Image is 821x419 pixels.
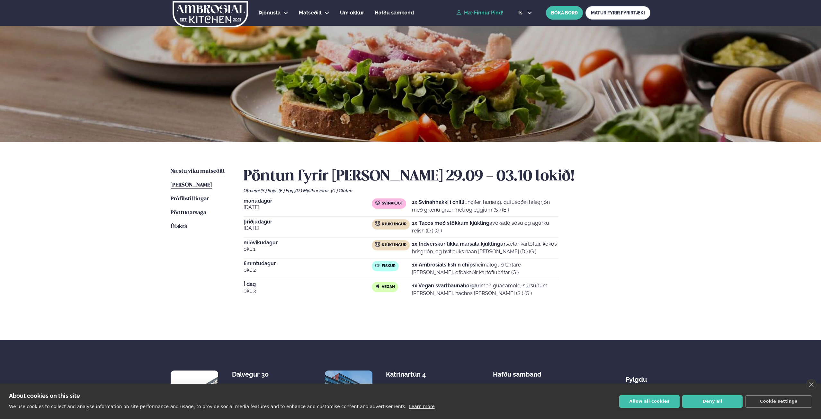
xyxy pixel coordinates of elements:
[259,10,281,16] span: Þjónusta
[325,371,372,418] img: image alt
[232,383,283,398] div: [STREET_ADDRESS], [GEOGRAPHIC_DATA]
[745,395,812,408] button: Cookie settings
[244,245,372,253] span: okt. 1
[244,188,650,193] div: Ofnæmi:
[806,379,817,390] a: close
[232,371,283,378] div: Dalvegur 30
[382,243,406,248] span: Kjúklingur
[513,10,537,15] button: is
[171,371,218,418] img: image alt
[340,9,364,17] a: Um okkur
[493,365,541,378] span: Hafðu samband
[244,204,372,211] span: [DATE]
[386,371,437,378] div: Katrínartún 4
[171,223,187,231] a: Útskrá
[382,222,406,227] span: Kjúklingur
[244,240,372,245] span: miðvikudagur
[412,282,558,297] p: með guacamole, súrsuðum [PERSON_NAME], nachos [PERSON_NAME] (S ) (G )
[382,201,403,206] span: Svínakjöt
[412,198,558,214] p: Engifer, hunang, gufusoðin hrísgrjón með grænu grænmeti og eggjum (S ) (E )
[382,284,395,290] span: Vegan
[9,392,80,399] strong: About cookies on this site
[171,182,212,188] span: [PERSON_NAME]
[331,188,352,193] span: (G ) Glúten
[244,198,372,204] span: mánudagur
[171,195,209,203] a: Prófílstillingar
[456,10,504,16] a: Hæ Finnur Pind!
[412,199,464,205] strong: 1x Svínahnakki í chilli
[295,188,331,193] span: (D ) Mjólkurvörur ,
[412,262,475,268] strong: 1x Ambrosials fish n chips
[171,181,212,189] a: [PERSON_NAME]
[386,383,437,398] div: [STREET_ADDRESS], [GEOGRAPHIC_DATA]
[172,1,249,27] img: logo
[682,395,743,408] button: Deny all
[493,382,570,405] a: [PERSON_NAME][EMAIL_ADDRESS][DOMAIN_NAME]
[279,188,295,193] span: (E ) Egg ,
[412,240,558,256] p: sætar kartöflur, kókos hrísgrjón, og hvítlauks naan [PERSON_NAME] (D ) (G )
[412,261,558,276] p: heimalöguð tartare [PERSON_NAME], ofbakaðir kartöflubátar (G )
[518,10,524,15] span: is
[171,196,209,202] span: Prófílstillingar
[171,210,206,215] span: Pöntunarsaga
[171,169,225,174] span: Næstu viku matseðill
[619,395,680,408] button: Allow all cookies
[375,221,380,226] img: chicken.svg
[375,200,380,205] img: pork.svg
[9,404,406,409] p: We use cookies to collect and analyse information on site performance and usage, to provide socia...
[412,220,489,226] strong: 1x Tacos með stökkum kjúkling
[409,404,435,409] a: Learn more
[375,263,380,268] img: fish.svg
[244,261,372,266] span: fimmtudagur
[261,188,279,193] span: (S ) Soja ,
[340,10,364,16] span: Um okkur
[412,219,558,235] p: avókadó sósu og agúrku relish (D ) (G )
[382,264,396,269] span: Fiskur
[375,10,414,16] span: Hafðu samband
[244,168,650,186] h2: Pöntun fyrir [PERSON_NAME] 29.09 - 03.10 lokið!
[626,371,650,391] div: Fylgdu okkur
[171,168,225,175] a: Næstu viku matseðill
[299,10,322,16] span: Matseðill
[375,242,380,247] img: chicken.svg
[412,241,505,247] strong: 1x Indverskur tikka marsala kjúklingur
[244,219,372,224] span: þriðjudagur
[546,6,583,20] button: BÓKA BORÐ
[244,287,372,295] span: okt. 3
[375,9,414,17] a: Hafðu samband
[259,9,281,17] a: Þjónusta
[171,209,206,217] a: Pöntunarsaga
[375,284,380,289] img: Vegan.svg
[244,266,372,274] span: okt. 2
[412,283,481,289] strong: 1x Vegan svartbaunaborgari
[299,9,322,17] a: Matseðill
[585,6,650,20] a: MATUR FYRIR FYRIRTÆKI
[244,282,372,287] span: Í dag
[171,224,187,229] span: Útskrá
[244,224,372,232] span: [DATE]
